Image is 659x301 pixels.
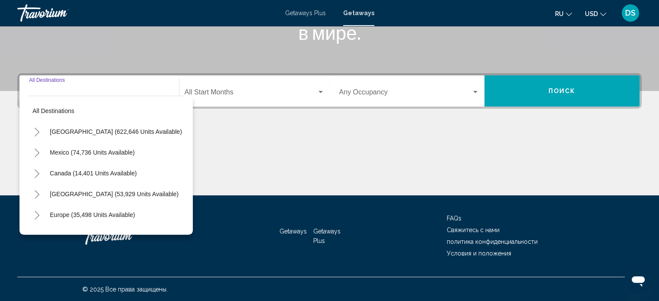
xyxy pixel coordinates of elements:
[619,4,642,22] button: User Menu
[555,7,572,20] button: Change language
[45,226,140,246] button: Australia (2,842 units available)
[447,250,511,257] a: Условия и положения
[28,144,45,161] button: Toggle Mexico (74,736 units available)
[625,9,636,17] span: DS
[50,211,135,218] span: Europe (35,498 units available)
[82,223,169,249] a: Travorium
[549,88,576,95] span: Поиск
[45,122,186,142] button: [GEOGRAPHIC_DATA] (622,646 units available)
[45,205,140,225] button: Europe (35,498 units available)
[50,191,179,197] span: [GEOGRAPHIC_DATA] (53,929 units available)
[28,206,45,223] button: Toggle Europe (35,498 units available)
[279,228,307,235] a: Getaways
[313,228,341,244] a: Getaways Plus
[28,185,45,203] button: Toggle Caribbean & Atlantic Islands (53,929 units available)
[32,107,75,114] span: All destinations
[82,286,168,293] span: © 2025 Все права защищены.
[585,7,606,20] button: Change currency
[447,215,461,222] a: FAQs
[45,163,141,183] button: Canada (14,401 units available)
[28,165,45,182] button: Toggle Canada (14,401 units available)
[19,75,640,107] div: Search widget
[45,184,183,204] button: [GEOGRAPHIC_DATA] (53,929 units available)
[50,170,137,177] span: Canada (14,401 units available)
[343,10,374,16] a: Getaways
[624,266,652,294] iframe: Кнопка запуска окна обмена сообщениями
[28,101,184,121] button: All destinations
[28,227,45,244] button: Toggle Australia (2,842 units available)
[447,227,500,233] a: Свяжитесь с нами
[50,149,135,156] span: Mexico (74,736 units available)
[17,4,276,22] a: Travorium
[50,128,182,135] span: [GEOGRAPHIC_DATA] (622,646 units available)
[585,10,598,17] span: USD
[555,10,564,17] span: ru
[28,123,45,140] button: Toggle United States (622,646 units available)
[45,142,139,162] button: Mexico (74,736 units available)
[285,10,326,16] a: Getaways Plus
[484,75,640,107] button: Поиск
[447,238,538,245] a: политика конфиденциальности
